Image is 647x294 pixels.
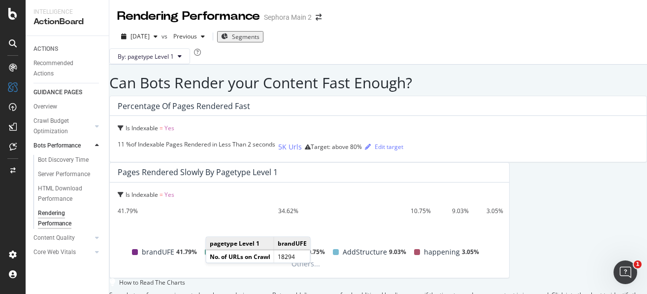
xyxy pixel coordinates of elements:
[164,124,174,132] span: Yes
[38,208,93,229] div: Rendering Performance
[109,48,190,64] button: By: pagetype Level 1
[118,167,278,177] div: Pages Rendered Slowly by pagetype Level 1
[33,233,92,243] a: Content Quality
[38,169,90,180] div: Server Performance
[126,190,158,199] span: Is Indexable
[33,247,92,257] a: Core Web Vitals
[33,247,76,257] div: Core Web Vitals
[142,246,174,258] span: brandUFE
[614,260,637,284] iframe: Intercom live chat
[169,32,197,40] span: Previous
[206,237,274,250] td: pagetype Level 1
[118,52,174,61] span: By: pagetype Level 1
[33,44,102,54] a: ACTIONS
[38,184,95,204] div: HTML Download Performance
[424,246,460,258] span: happening
[305,143,362,151] div: warning label
[278,142,302,152] div: 5K Urls
[130,32,150,40] span: 2025 Sep. 11th
[117,29,162,44] button: [DATE]
[232,33,259,41] span: Segments
[275,140,305,153] button: 5K Urls
[33,141,81,151] div: Bots Performance
[362,142,406,151] button: Edit target
[38,208,102,229] a: Rendering Performance
[176,246,197,258] span: 41.79%
[160,190,163,199] span: =
[33,233,75,243] div: Content Quality
[33,116,85,137] div: Crawl Budget Optimization
[38,169,102,180] a: Server Performance
[304,246,325,258] span: 10.75%
[462,246,479,258] span: 3.05%
[33,58,93,79] div: Recommended Actions
[343,246,387,258] span: AddStructure
[452,207,469,215] div: 9.03%
[118,140,275,148] div: of Indexable Pages Rendered in Less Than 2 seconds
[33,141,92,151] a: Bots Performance
[288,258,324,270] span: Others...
[33,102,102,112] a: Overview
[119,278,185,287] div: How to Read The Charts
[206,250,274,262] td: No. of URLs on Crawl
[118,207,138,215] div: 41.79%
[38,155,102,165] a: Bot Discovery Time
[33,8,101,16] div: Intelligence
[274,237,310,250] td: brandUFE
[38,155,89,165] div: Bot Discovery Time
[278,207,298,215] div: 34.62%
[109,74,647,91] h2: Can Bots Render your Content Fast Enough?
[33,102,57,112] div: Overview
[316,14,322,21] div: arrow-right-arrow-left
[274,250,310,262] td: 18294
[486,207,503,215] div: 3.05%
[160,124,163,132] span: =
[118,140,131,148] span: 11 %
[264,12,312,22] div: Sephora Main 2
[365,143,403,151] div: Edit target
[389,246,406,258] span: 9.03%
[162,32,169,40] span: vs
[33,87,102,98] a: GUIDANCE PAGES
[33,87,82,98] div: GUIDANCE PAGES
[33,16,101,28] div: ActionBoard
[33,58,102,79] a: Recommended Actions
[634,260,642,268] span: 1
[38,184,102,204] a: HTML Download Performance
[169,29,209,44] button: Previous
[126,124,158,132] span: Is Indexable
[33,44,58,54] div: ACTIONS
[311,143,362,151] span: Target: above 80%
[33,116,92,137] a: Crawl Budget Optimization
[217,31,263,42] button: Segments
[164,190,174,199] span: Yes
[118,101,250,111] div: Percentage of Pages Rendered Fast
[411,207,431,215] div: 10.75%
[117,8,260,25] div: Rendering Performance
